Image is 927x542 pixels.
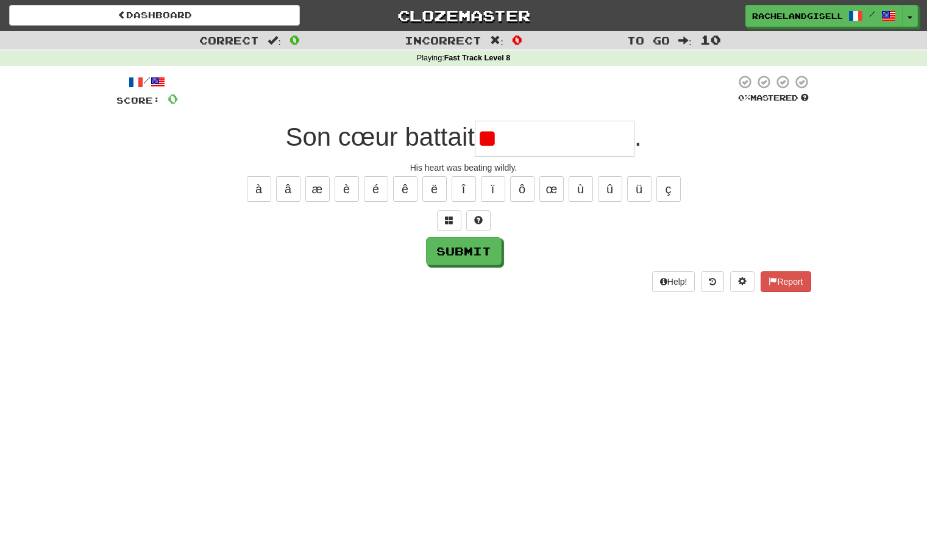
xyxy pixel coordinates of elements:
span: Son cœur battait [285,123,474,151]
span: 10 [700,32,721,47]
button: ù [569,176,593,202]
span: Score: [116,95,160,105]
span: 0 [168,91,178,106]
button: ï [481,176,505,202]
button: Help! [652,271,695,292]
span: Correct [199,34,259,46]
strong: Fast Track Level 8 [444,54,511,62]
button: Submit [426,237,502,265]
a: rachelandgiselleyippee / [745,5,903,27]
span: Incorrect [405,34,481,46]
a: Dashboard [9,5,300,26]
span: . [634,123,642,151]
button: Single letter hint - you only get 1 per sentence and score half the points! alt+h [466,210,491,231]
span: : [490,35,503,46]
span: 0 % [738,93,750,102]
span: To go [627,34,670,46]
button: ë [422,176,447,202]
button: é [364,176,388,202]
span: 0 [289,32,300,47]
div: / [116,74,178,90]
button: ê [393,176,417,202]
span: : [678,35,692,46]
button: î [452,176,476,202]
button: Switch sentence to multiple choice alt+p [437,210,461,231]
button: ô [510,176,535,202]
button: è [335,176,359,202]
button: Round history (alt+y) [701,271,724,292]
span: : [268,35,281,46]
div: His heart was beating wildly. [116,162,811,174]
button: à [247,176,271,202]
button: ç [656,176,681,202]
span: / [869,10,875,18]
span: 0 [512,32,522,47]
button: æ [305,176,330,202]
a: Clozemaster [318,5,609,26]
button: ü [627,176,652,202]
button: û [598,176,622,202]
button: œ [539,176,564,202]
div: Mastered [736,93,811,104]
button: Report [761,271,811,292]
button: â [276,176,300,202]
span: rachelandgiselleyippee [752,10,842,21]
